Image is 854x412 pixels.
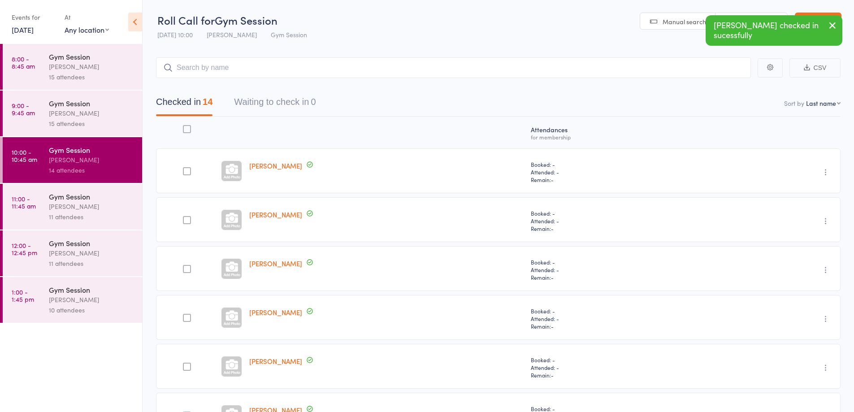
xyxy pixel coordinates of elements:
[65,25,109,35] div: Any location
[49,295,134,305] div: [PERSON_NAME]
[551,176,554,183] span: -
[234,92,316,116] button: Waiting to check in0
[531,371,708,379] span: Remain:
[663,17,706,26] span: Manual search
[531,307,708,315] span: Booked: -
[531,356,708,364] span: Booked: -
[789,58,841,78] button: CSV
[531,258,708,266] span: Booked: -
[311,97,316,107] div: 0
[3,277,142,323] a: 1:00 -1:45 pmGym Session[PERSON_NAME]10 attendees
[156,57,751,78] input: Search by name
[3,184,142,230] a: 11:00 -11:45 amGym Session[PERSON_NAME]11 attendees
[207,30,257,39] span: [PERSON_NAME]
[531,322,708,330] span: Remain:
[3,230,142,276] a: 12:00 -12:45 pmGym Session[PERSON_NAME]11 attendees
[531,176,708,183] span: Remain:
[706,15,842,46] div: [PERSON_NAME] checked in sucessfully
[49,118,134,129] div: 15 attendees
[65,10,109,25] div: At
[49,72,134,82] div: 15 attendees
[49,191,134,201] div: Gym Session
[531,134,708,140] div: for membership
[12,288,34,303] time: 1:00 - 1:45 pm
[531,364,708,371] span: Attended: -
[249,210,302,219] a: [PERSON_NAME]
[49,201,134,212] div: [PERSON_NAME]
[806,99,836,108] div: Last name
[156,92,212,116] button: Checked in14
[49,145,134,155] div: Gym Session
[249,356,302,366] a: [PERSON_NAME]
[271,30,307,39] span: Gym Session
[49,285,134,295] div: Gym Session
[49,305,134,315] div: 10 attendees
[551,225,554,232] span: -
[531,168,708,176] span: Attended: -
[49,238,134,248] div: Gym Session
[12,148,37,163] time: 10:00 - 10:45 am
[531,266,708,273] span: Attended: -
[3,137,142,183] a: 10:00 -10:45 amGym Session[PERSON_NAME]14 attendees
[49,258,134,269] div: 11 attendees
[49,61,134,72] div: [PERSON_NAME]
[12,55,35,69] time: 8:00 - 8:45 am
[3,91,142,136] a: 9:00 -9:45 amGym Session[PERSON_NAME]15 attendees
[531,217,708,225] span: Attended: -
[49,52,134,61] div: Gym Session
[12,242,37,256] time: 12:00 - 12:45 pm
[551,322,554,330] span: -
[249,259,302,268] a: [PERSON_NAME]
[795,13,841,30] a: Exit roll call
[531,225,708,232] span: Remain:
[49,108,134,118] div: [PERSON_NAME]
[12,102,35,116] time: 9:00 - 9:45 am
[215,13,277,27] span: Gym Session
[203,97,212,107] div: 14
[157,30,193,39] span: [DATE] 10:00
[531,160,708,168] span: Booked: -
[551,273,554,281] span: -
[49,98,134,108] div: Gym Session
[12,10,56,25] div: Events for
[3,44,142,90] a: 8:00 -8:45 amGym Session[PERSON_NAME]15 attendees
[531,209,708,217] span: Booked: -
[527,121,712,144] div: Atten­dances
[49,212,134,222] div: 11 attendees
[157,13,215,27] span: Roll Call for
[49,165,134,175] div: 14 attendees
[249,161,302,170] a: [PERSON_NAME]
[249,308,302,317] a: [PERSON_NAME]
[784,99,804,108] label: Sort by
[12,195,36,209] time: 11:00 - 11:45 am
[551,371,554,379] span: -
[49,155,134,165] div: [PERSON_NAME]
[12,25,34,35] a: [DATE]
[531,273,708,281] span: Remain:
[49,248,134,258] div: [PERSON_NAME]
[531,315,708,322] span: Attended: -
